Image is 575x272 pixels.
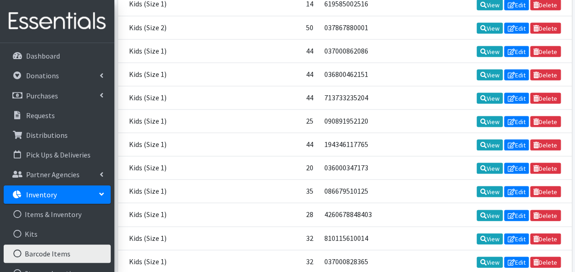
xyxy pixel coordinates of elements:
[530,23,561,34] a: Delete
[319,227,449,250] td: 810115610014
[4,185,111,204] a: Inventory
[530,186,561,197] a: Delete
[26,170,80,179] p: Partner Agencies
[4,106,111,125] a: Requests
[227,157,319,180] td: 20
[504,23,529,34] a: Edit
[4,87,111,105] a: Purchases
[227,203,319,227] td: 28
[504,140,529,151] a: Edit
[530,46,561,57] a: Delete
[504,186,529,197] a: Edit
[477,23,503,34] a: View
[4,225,111,243] a: Kits
[477,116,503,127] a: View
[26,91,58,100] p: Purchases
[477,140,503,151] a: View
[530,70,561,81] a: Delete
[118,109,228,133] td: Kids (Size 1)
[477,70,503,81] a: View
[227,133,319,157] td: 44
[26,71,59,80] p: Donations
[504,210,529,221] a: Edit
[477,210,503,221] a: View
[118,133,228,157] td: Kids (Size 1)
[504,257,529,268] a: Edit
[118,63,228,86] td: Kids (Size 1)
[118,86,228,109] td: Kids (Size 1)
[477,257,503,268] a: View
[477,234,503,245] a: View
[477,163,503,174] a: View
[227,109,319,133] td: 25
[4,6,111,37] img: HumanEssentials
[530,140,561,151] a: Delete
[319,16,449,39] td: 037867880001
[227,180,319,203] td: 35
[227,16,319,39] td: 50
[504,70,529,81] a: Edit
[504,116,529,127] a: Edit
[4,146,111,164] a: Pick Ups & Deliveries
[477,93,503,104] a: View
[26,150,91,159] p: Pick Ups & Deliveries
[319,109,449,133] td: 090891952120
[319,180,449,203] td: 086679510125
[4,47,111,65] a: Dashboard
[319,203,449,227] td: 4260678848403
[118,227,228,250] td: Kids (Size 1)
[118,203,228,227] td: Kids (Size 1)
[26,111,55,120] p: Requests
[319,63,449,86] td: 036800462151
[26,190,57,199] p: Inventory
[319,133,449,157] td: 194346117765
[4,205,111,223] a: Items & Inventory
[530,116,561,127] a: Delete
[227,63,319,86] td: 44
[26,131,68,140] p: Distributions
[530,257,561,268] a: Delete
[319,157,449,180] td: 036000347173
[26,51,60,60] p: Dashboard
[530,234,561,245] a: Delete
[504,93,529,104] a: Edit
[477,186,503,197] a: View
[504,163,529,174] a: Edit
[118,157,228,180] td: Kids (Size 1)
[530,163,561,174] a: Delete
[4,245,111,263] a: Barcode Items
[4,126,111,144] a: Distributions
[530,93,561,104] a: Delete
[530,210,561,221] a: Delete
[227,227,319,250] td: 32
[118,180,228,203] td: Kids (Size 1)
[4,66,111,85] a: Donations
[319,86,449,109] td: 713733235204
[4,165,111,184] a: Partner Agencies
[227,86,319,109] td: 44
[477,46,503,57] a: View
[319,39,449,63] td: 037000862086
[118,39,228,63] td: Kids (Size 1)
[504,234,529,245] a: Edit
[118,16,228,39] td: Kids (Size 2)
[504,46,529,57] a: Edit
[227,39,319,63] td: 44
